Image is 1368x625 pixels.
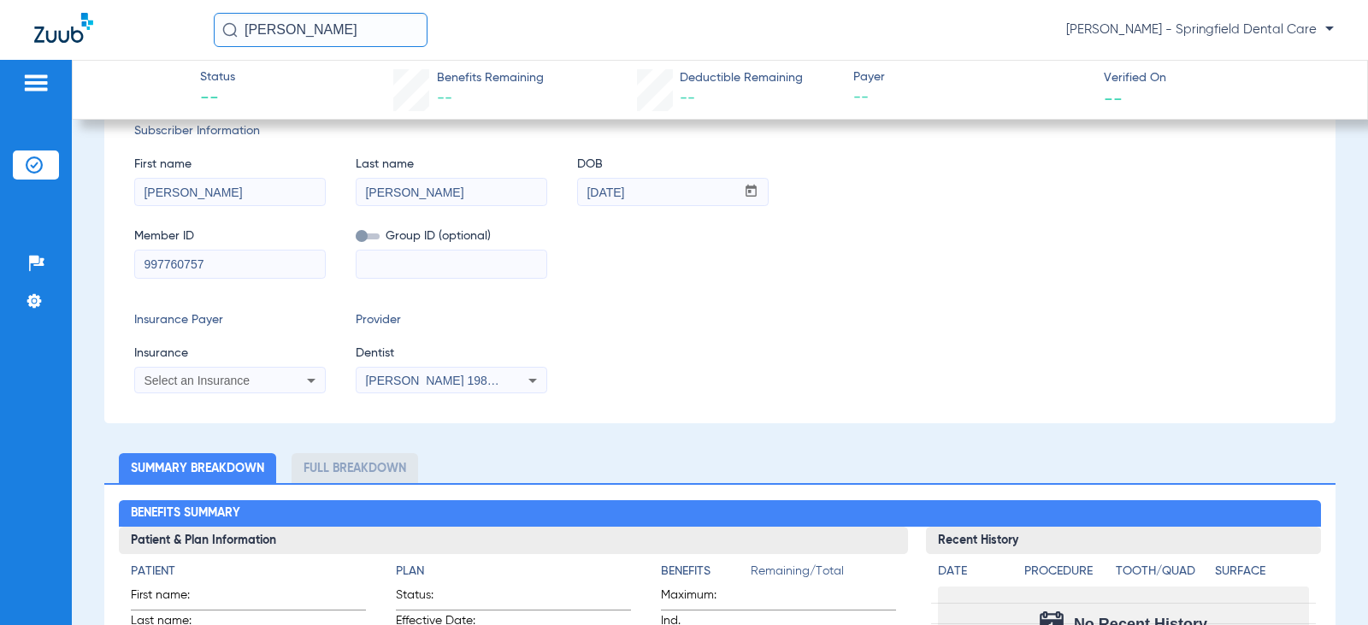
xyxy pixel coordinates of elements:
[134,122,1306,140] span: Subscriber Information
[365,374,534,387] span: [PERSON_NAME] 1982829420
[734,179,768,206] button: Open calendar
[200,87,235,111] span: --
[661,563,751,581] h4: Benefits
[144,374,250,387] span: Select an Insurance
[131,563,366,581] h4: Patient
[437,91,452,106] span: --
[134,156,326,174] span: First name
[292,453,418,483] li: Full Breakdown
[356,227,547,245] span: Group ID (optional)
[22,73,50,93] img: hamburger-icon
[1116,563,1209,581] h4: Tooth/Quad
[853,87,1089,109] span: --
[926,527,1320,554] h3: Recent History
[437,69,544,87] span: Benefits Remaining
[938,563,1010,587] app-breakdown-title: Date
[356,156,547,174] span: Last name
[131,587,215,610] span: First name:
[34,13,93,43] img: Zuub Logo
[1024,563,1109,581] h4: Procedure
[680,91,695,106] span: --
[1024,563,1109,587] app-breakdown-title: Procedure
[1116,563,1209,587] app-breakdown-title: Tooth/Quad
[1104,69,1340,87] span: Verified On
[1104,89,1123,107] span: --
[661,563,751,587] app-breakdown-title: Benefits
[214,13,427,47] input: Search for patients
[938,563,1010,581] h4: Date
[680,69,803,87] span: Deductible Remaining
[1215,563,1308,581] h4: Surface
[222,22,238,38] img: Search Icon
[356,311,547,329] span: Provider
[396,587,480,610] span: Status:
[119,500,1320,528] h2: Benefits Summary
[200,68,235,86] span: Status
[853,68,1089,86] span: Payer
[119,453,276,483] li: Summary Breakdown
[396,563,631,581] h4: Plan
[134,227,326,245] span: Member ID
[134,311,326,329] span: Insurance Payer
[1066,21,1334,38] span: [PERSON_NAME] - Springfield Dental Care
[751,563,896,587] span: Remaining/Total
[119,527,908,554] h3: Patient & Plan Information
[661,587,745,610] span: Maximum:
[577,156,769,174] span: DOB
[1215,563,1308,587] app-breakdown-title: Surface
[134,345,326,363] span: Insurance
[356,345,547,363] span: Dentist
